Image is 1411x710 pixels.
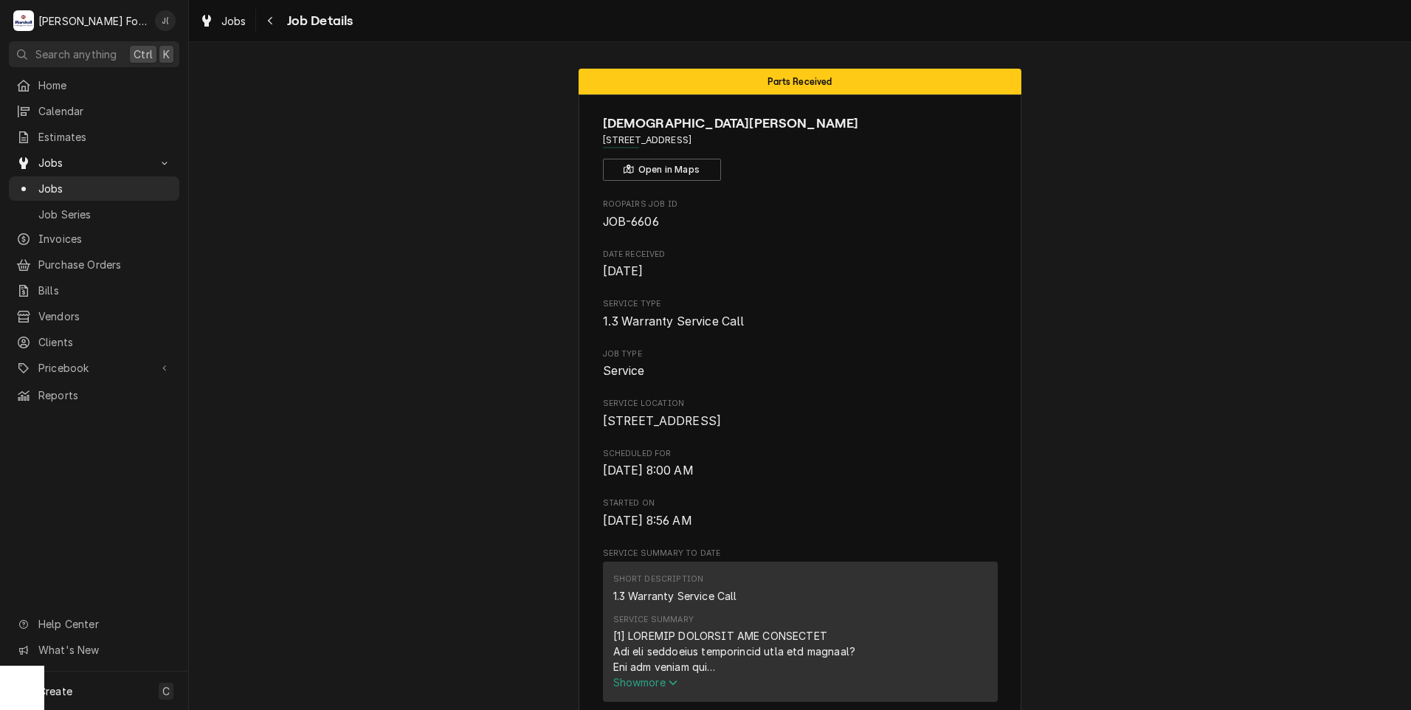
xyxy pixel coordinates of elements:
div: Started On [603,497,998,529]
div: M [13,10,34,31]
a: Home [9,73,179,97]
span: Service Summary To Date [603,548,998,559]
button: Navigate back [259,9,283,32]
span: K [163,46,170,62]
div: Service Location [603,398,998,430]
span: Home [38,77,172,93]
div: Service Summary To Date [603,548,998,709]
a: Jobs [193,9,252,33]
div: [PERSON_NAME] Food Equipment Service [38,13,147,29]
div: Service Type [603,298,998,330]
span: Address [603,134,998,147]
div: Status [579,69,1021,94]
span: [DATE] 8:56 AM [603,514,692,528]
div: Scheduled For [603,448,998,480]
span: Started On [603,512,998,530]
span: Scheduled For [603,462,998,480]
span: Estimates [38,129,172,145]
a: Reports [9,383,179,407]
span: Service Location [603,413,998,430]
a: Purchase Orders [9,252,179,277]
span: Scheduled For [603,448,998,460]
span: JOB-6606 [603,215,659,229]
a: Calendar [9,99,179,123]
a: Go to Help Center [9,612,179,636]
a: Vendors [9,304,179,328]
span: Clients [38,334,172,350]
a: Clients [9,330,179,354]
span: Help Center [38,616,170,632]
span: [STREET_ADDRESS] [603,414,722,428]
span: What's New [38,642,170,658]
div: Roopairs Job ID [603,199,998,230]
div: J( [155,10,176,31]
a: Go to Pricebook [9,356,179,380]
span: Job Details [283,11,353,31]
span: Service Type [603,313,998,331]
a: Job Series [9,202,179,227]
span: Roopairs Job ID [603,199,998,210]
span: Pricebook [38,360,150,376]
span: 1.3 Warranty Service Call [603,314,745,328]
a: Estimates [9,125,179,149]
span: Search anything [35,46,117,62]
div: 1.3 Warranty Service Call [613,588,737,604]
button: Open in Maps [603,159,721,181]
span: Jobs [38,155,150,170]
a: Go to What's New [9,638,179,662]
span: Invoices [38,231,172,247]
span: Jobs [38,181,172,196]
div: Jeff Debigare (109)'s Avatar [155,10,176,31]
span: Date Received [603,249,998,261]
a: Go to Jobs [9,151,179,175]
div: Service Summary [613,614,694,626]
span: Job Type [603,362,998,380]
div: Marshall Food Equipment Service's Avatar [13,10,34,31]
span: Show more [613,676,678,689]
a: Invoices [9,227,179,251]
span: Service [603,364,645,378]
span: C [162,683,170,699]
button: Showmore [613,675,987,690]
a: Jobs [9,176,179,201]
div: Date Received [603,249,998,280]
span: Vendors [38,309,172,324]
span: Job Series [38,207,172,222]
span: Job Type [603,348,998,360]
div: Job Type [603,348,998,380]
span: [DATE] [603,264,644,278]
div: Short Description [613,573,704,585]
div: [1] LOREMIP DOLORSIT AME CONSECTET Adi eli seddoeius temporincid utla etd magnaal? Eni adm veniam... [613,628,987,675]
span: Create [38,685,72,697]
span: Parts Received [767,77,832,86]
span: Reports [38,387,172,403]
span: Started On [603,497,998,509]
span: Bills [38,283,172,298]
span: Roopairs Job ID [603,213,998,231]
span: Ctrl [134,46,153,62]
button: Search anythingCtrlK [9,41,179,67]
span: Purchase Orders [38,257,172,272]
span: Date Received [603,263,998,280]
div: Client Information [603,114,998,181]
span: Calendar [38,103,172,119]
span: [DATE] 8:00 AM [603,463,694,478]
span: Service Location [603,398,998,410]
a: Bills [9,278,179,303]
span: Jobs [221,13,246,29]
span: Service Type [603,298,998,310]
span: Name [603,114,998,134]
div: Service Summary [603,562,998,708]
